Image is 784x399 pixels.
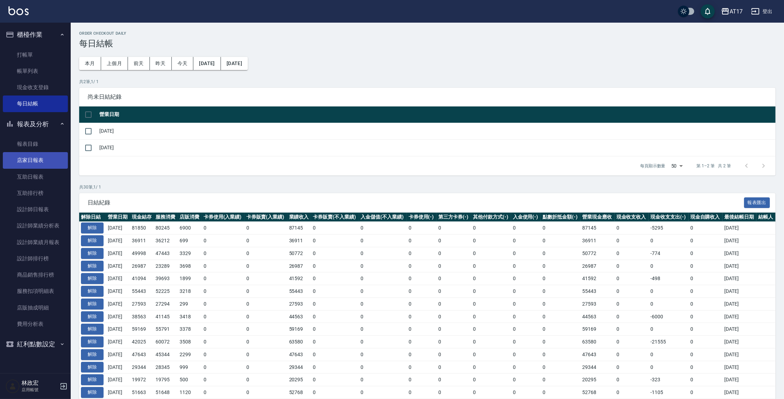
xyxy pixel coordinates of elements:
td: 699 [178,235,202,247]
td: 0 [311,348,359,361]
button: 櫃檯作業 [3,25,68,44]
p: 共 2 筆, 1 / 1 [79,79,776,85]
td: 59169 [580,323,614,336]
td: 0 [541,310,581,323]
td: 47643 [287,348,311,361]
a: 設計師業績分析表 [3,218,68,234]
td: 0 [407,323,437,336]
td: [DATE] [722,272,756,285]
th: 結帳人 [756,213,776,222]
td: 0 [202,235,245,247]
th: 服務消費 [154,213,178,222]
th: 點數折抵金額(-) [541,213,581,222]
th: 最後結帳日期 [722,213,756,222]
th: 營業現金應收 [580,213,614,222]
button: 解除 [81,248,104,259]
button: [DATE] [193,57,221,70]
td: 41145 [154,310,178,323]
td: [DATE] [106,361,130,374]
td: 0 [437,260,471,272]
td: 0 [407,222,437,235]
td: [DATE] [722,310,756,323]
td: 52225 [154,285,178,298]
a: 服務扣項明細表 [3,283,68,299]
td: 63580 [580,336,614,348]
td: 0 [471,260,511,272]
td: 0 [245,272,287,285]
td: 0 [471,297,511,310]
td: 0 [202,222,245,235]
td: 0 [689,235,722,247]
button: 解除 [81,261,104,272]
td: 0 [511,247,541,260]
th: 營業日期 [98,106,776,123]
td: 0 [541,285,581,298]
td: 0 [311,260,359,272]
td: 0 [511,272,541,285]
td: 44563 [287,310,311,323]
th: 入金儲值(不入業績) [359,213,407,222]
td: 0 [541,272,581,285]
td: 36911 [130,235,154,247]
td: 0 [202,361,245,374]
td: 0 [615,348,649,361]
th: 第三方卡券(-) [437,213,471,222]
th: 入金使用(-) [511,213,541,222]
p: 第 1–2 筆 共 2 筆 [697,163,731,169]
td: 0 [245,235,287,247]
button: 解除 [81,222,104,233]
td: 0 [407,260,437,272]
td: 0 [649,235,689,247]
td: 0 [615,272,649,285]
td: 0 [615,310,649,323]
td: 0 [407,297,437,310]
td: 3698 [178,260,202,272]
td: 0 [471,285,511,298]
td: 0 [615,235,649,247]
img: Logo [8,6,29,15]
td: 0 [471,272,511,285]
td: 0 [511,260,541,272]
td: 0 [202,336,245,348]
td: 26987 [580,260,614,272]
td: 0 [437,235,471,247]
td: 0 [245,260,287,272]
th: 現金自購收入 [689,213,722,222]
td: 1899 [178,272,202,285]
td: 0 [311,336,359,348]
button: 登出 [748,5,776,18]
a: 設計師排行榜 [3,250,68,267]
td: 0 [511,323,541,336]
td: [DATE] [106,297,130,310]
td: 0 [471,323,511,336]
button: 本月 [79,57,101,70]
td: 0 [245,361,287,374]
td: 0 [245,310,287,323]
td: 39693 [154,272,178,285]
a: 設計師業績月報表 [3,234,68,250]
th: 店販消費 [178,213,202,222]
td: 41592 [287,272,311,285]
td: [DATE] [106,323,130,336]
td: 36911 [287,235,311,247]
td: 0 [202,310,245,323]
td: 27593 [130,297,154,310]
td: 36911 [580,235,614,247]
td: [DATE] [722,348,756,361]
button: 解除 [81,273,104,284]
td: 0 [541,297,581,310]
td: -21555 [649,336,689,348]
a: 商品銷售排行榜 [3,267,68,283]
td: 0 [359,272,407,285]
td: 0 [359,323,407,336]
td: 44563 [580,310,614,323]
td: 0 [311,272,359,285]
td: [DATE] [106,235,130,247]
td: [DATE] [722,285,756,298]
td: 47643 [580,348,614,361]
td: 0 [311,323,359,336]
td: [DATE] [722,222,756,235]
td: -774 [649,247,689,260]
td: 3508 [178,336,202,348]
td: [DATE] [722,297,756,310]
